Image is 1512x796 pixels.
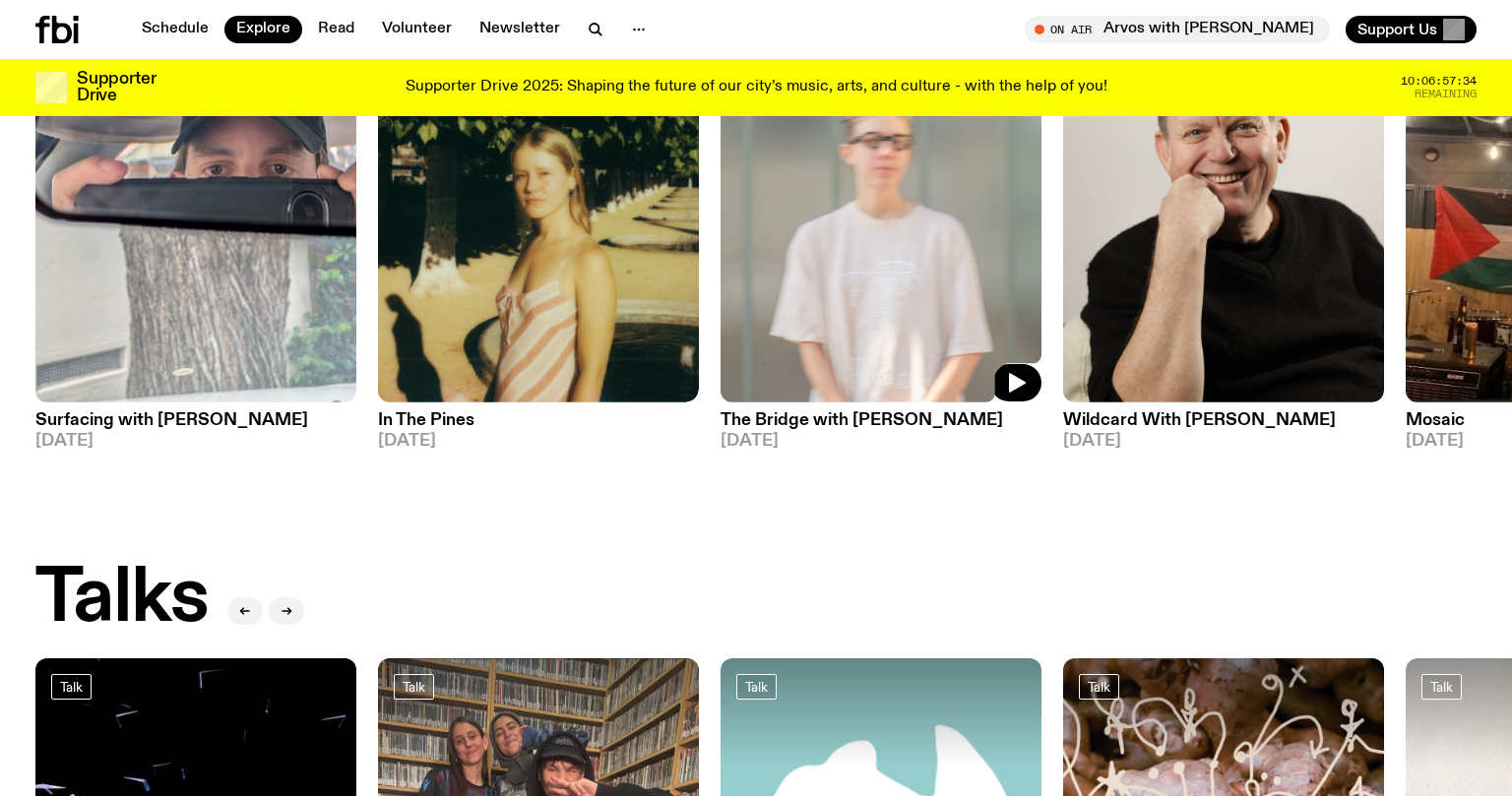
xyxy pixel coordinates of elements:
span: Talk [60,679,83,694]
span: Remaining [1415,89,1477,99]
h3: Supporter Drive [77,71,156,104]
a: Talk [1079,674,1119,700]
a: Talk [51,674,92,700]
a: Surfacing with [PERSON_NAME][DATE] [35,402,356,450]
span: [DATE] [378,433,699,450]
h3: In The Pines [378,412,699,429]
h3: The Bridge with [PERSON_NAME] [721,412,1041,429]
a: Talk [1421,674,1462,700]
a: Newsletter [468,16,572,43]
a: The Bridge with [PERSON_NAME][DATE] [721,402,1041,450]
a: Read [306,16,366,43]
a: Volunteer [370,16,464,43]
span: [DATE] [35,433,356,450]
a: Explore [224,16,302,43]
span: Talk [403,679,425,694]
a: Talk [394,674,434,700]
p: Supporter Drive 2025: Shaping the future of our city’s music, arts, and culture - with the help o... [406,79,1107,96]
a: Wildcard With [PERSON_NAME][DATE] [1063,402,1384,450]
a: Talk [736,674,777,700]
span: [DATE] [1063,433,1384,450]
h3: Wildcard With [PERSON_NAME] [1063,412,1384,429]
h2: Talks [35,562,208,637]
button: On AirArvos with [PERSON_NAME] [1025,16,1330,43]
a: In The Pines[DATE] [378,402,699,450]
span: [DATE] [721,433,1041,450]
span: Talk [1088,679,1110,694]
button: Support Us [1346,16,1477,43]
span: 10:06:57:34 [1401,76,1477,87]
h3: Surfacing with [PERSON_NAME] [35,412,356,429]
a: Schedule [130,16,220,43]
span: Talk [1430,679,1453,694]
span: Support Us [1357,21,1437,38]
span: Talk [745,679,768,694]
